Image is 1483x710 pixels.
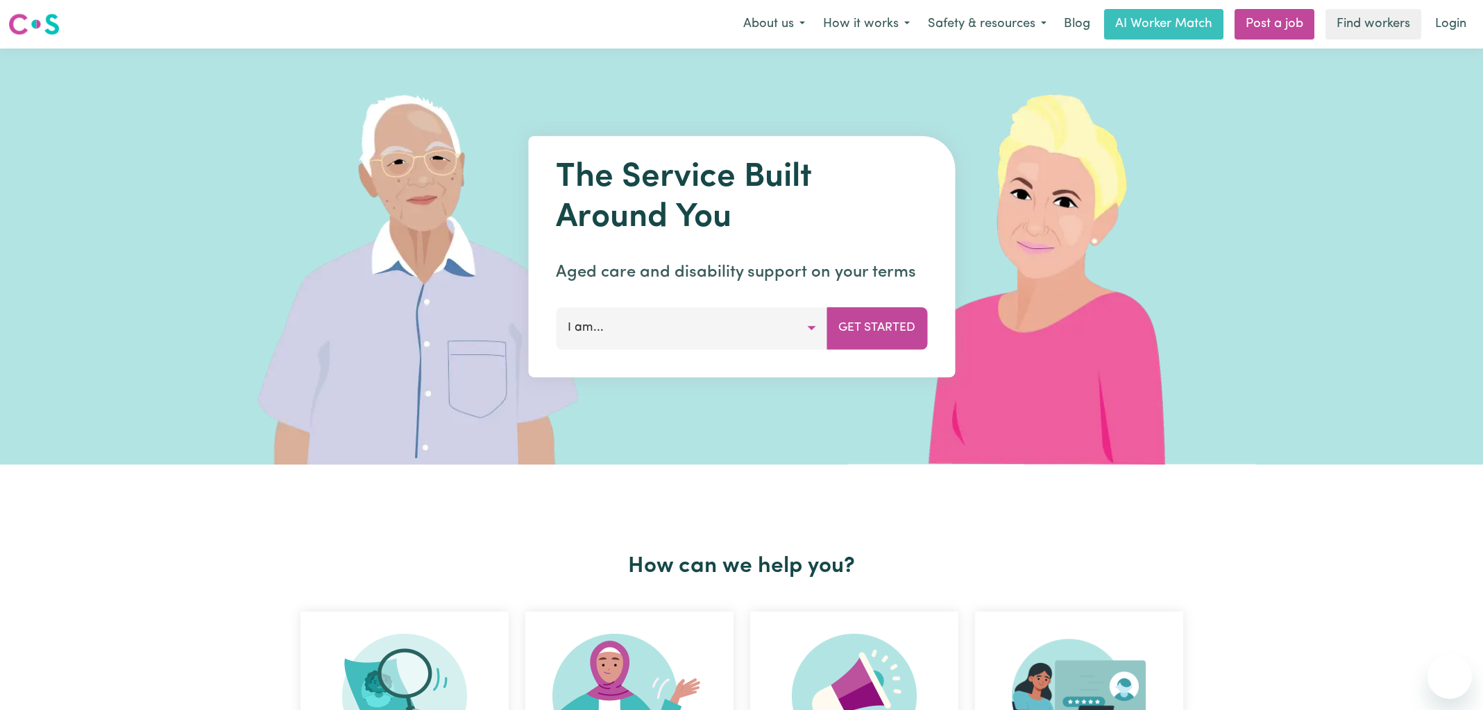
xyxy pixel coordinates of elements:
a: Blog [1056,9,1099,40]
button: Get Started [827,307,927,349]
button: How it works [814,10,919,39]
button: I am... [556,307,827,349]
img: Careseekers logo [8,12,60,37]
h1: The Service Built Around You [556,158,927,238]
a: Post a job [1235,9,1314,40]
button: Safety & resources [919,10,1056,39]
h2: How can we help you? [292,553,1192,580]
p: Aged care and disability support on your terms [556,260,927,285]
a: Careseekers logo [8,8,60,40]
a: Login [1427,9,1475,40]
a: Find workers [1325,9,1421,40]
iframe: Button to launch messaging window [1427,655,1472,699]
button: About us [734,10,814,39]
a: AI Worker Match [1104,9,1223,40]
